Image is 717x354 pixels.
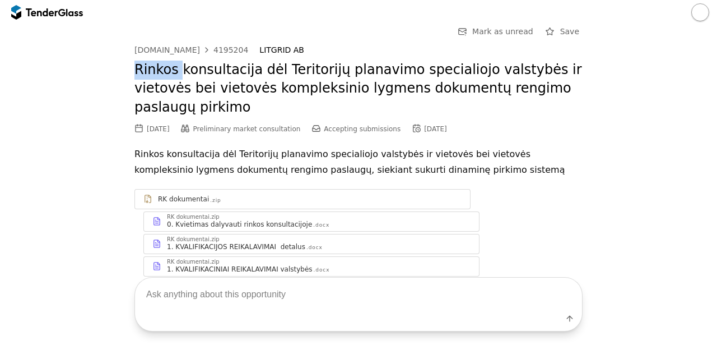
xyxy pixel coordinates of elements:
div: RK dokumentai.zip [167,237,220,242]
span: Accepting submissions [324,125,401,133]
button: Mark as unread [454,25,537,39]
h2: Rinkos konsultacija dėl Teritorijų planavimo specialiojo valstybės ir vietovės bei vietovės kompl... [134,61,583,117]
a: RK dokumentai.zip1. KVALIFIKACIJOS REIKALAVIMAI detalus.docx [143,234,479,254]
div: [DOMAIN_NAME] [134,46,200,54]
p: Rinkos konsultacija dėl Teritorijų planavimo specialiojo valstybės ir vietovės bei vietovės kompl... [134,146,583,178]
span: Preliminary market consultation [193,125,301,133]
div: LITGRID AB [259,45,571,55]
div: [DATE] [147,125,170,133]
span: Save [560,27,579,36]
div: .zip [210,197,221,204]
div: RK dokumentai [158,195,209,204]
a: RK dokumentai.zip0. Kvietimas dalyvauti rinkos konsultacijoje.docx [143,212,479,232]
div: 4195204 [213,46,248,54]
div: 0. Kvietimas dalyvauti rinkos konsultacijoje [167,220,312,229]
a: [DOMAIN_NAME]4195204 [134,45,248,54]
div: 1. KVALIFIKACIJOS REIKALAVIMAI detalus [167,242,305,251]
button: Save [542,25,583,39]
div: .docx [313,222,329,229]
span: Mark as unread [472,27,533,36]
div: RK dokumentai.zip [167,214,220,220]
a: RK dokumentai.zip [134,189,471,209]
div: [DATE] [424,125,447,133]
div: .docx [306,244,323,251]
